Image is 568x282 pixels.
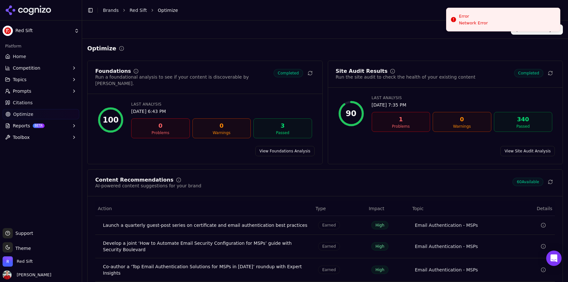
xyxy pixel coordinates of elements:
[3,26,13,36] img: Red Sift
[256,121,309,130] div: 3
[336,74,476,80] div: Run the site audit to check the health of your existing content
[316,205,326,212] span: Type
[346,108,356,119] div: 90
[371,242,389,251] span: High
[459,20,488,26] div: Network Error
[546,251,562,266] div: Open Intercom Messenger
[256,130,309,135] div: Passed
[13,123,30,129] span: Reports
[95,201,313,216] th: Action
[415,267,478,273] a: Email Authentication - MSPs
[95,74,274,87] div: Run a foundational analysis to see if your content is discoverable by [PERSON_NAME].
[410,201,516,216] th: Topic
[195,130,248,135] div: Warnings
[436,115,488,124] div: 0
[372,102,553,108] div: [DATE] 7:35 PM
[274,69,303,77] span: Completed
[415,222,478,228] a: Email Authentication - MSPs
[13,88,31,94] span: Prompts
[130,7,147,13] a: Red Sift
[459,13,488,20] div: Error
[412,205,423,212] span: Topic
[103,222,308,228] div: Launch a quarterly guest-post series on certificate and email authentication best practices
[371,221,389,229] span: High
[103,8,119,13] a: Brands
[3,256,13,267] img: Red Sift
[436,124,488,129] div: Warnings
[255,146,315,156] a: View Foundations Analysis
[13,99,33,106] span: Citations
[98,205,112,212] span: Action
[3,51,79,62] a: Home
[33,124,45,128] span: BETA
[13,53,26,60] span: Home
[336,69,388,74] div: Site Audit Results
[195,121,248,130] div: 0
[3,256,33,267] button: Open organization switcher
[3,63,79,73] button: Competition
[131,102,312,107] div: Last Analysis
[13,246,31,251] span: Theme
[3,109,79,119] a: Optimize
[13,111,33,117] span: Optimize
[13,76,27,83] span: Topics
[3,74,79,85] button: Topics
[3,132,79,142] button: Toolbox
[14,272,51,278] span: [PERSON_NAME]
[516,201,555,216] th: Details
[371,266,389,274] span: High
[95,177,174,183] div: Content Recommendations
[514,69,543,77] span: Completed
[95,69,131,74] div: Foundations
[3,98,79,108] a: Citations
[13,65,40,71] span: Competition
[13,134,30,141] span: Toolbox
[3,121,79,131] button: ReportsBETA
[13,230,33,236] span: Support
[318,266,340,274] span: Earned
[369,205,384,212] span: Impact
[103,263,308,276] div: Co-author a ‘Top Email Authentication Solutions for MSPs in [DATE]’ roundup with Expert Insights
[3,270,51,279] button: Open user button
[500,146,555,156] a: View Site Audit Analysis
[519,205,552,212] span: Details
[3,270,12,279] img: Jack Lilley
[366,201,410,216] th: Impact
[87,44,116,53] h2: Optimize
[313,201,366,216] th: Type
[318,242,340,251] span: Earned
[3,41,79,51] div: Platform
[318,221,340,229] span: Earned
[95,183,201,189] div: AI-powered content suggestions for your brand
[131,108,312,115] div: [DATE] 6:43 PM
[375,115,428,124] div: 1
[103,115,119,125] div: 100
[375,124,428,129] div: Problems
[372,95,553,100] div: Last Analysis
[415,243,478,250] a: Email Authentication - MSPs
[497,124,550,129] div: Passed
[103,7,550,13] nav: breadcrumb
[158,7,178,13] span: Optimize
[103,240,308,253] div: Develop a joint ‘How to Automate Email Security Configuration for MSPs’ guide with Security Boule...
[3,86,79,96] button: Prompts
[15,28,72,34] span: Red Sift
[497,115,550,124] div: 340
[513,178,543,186] span: 60 Available
[17,259,33,264] span: Red Sift
[134,130,187,135] div: Problems
[134,121,187,130] div: 0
